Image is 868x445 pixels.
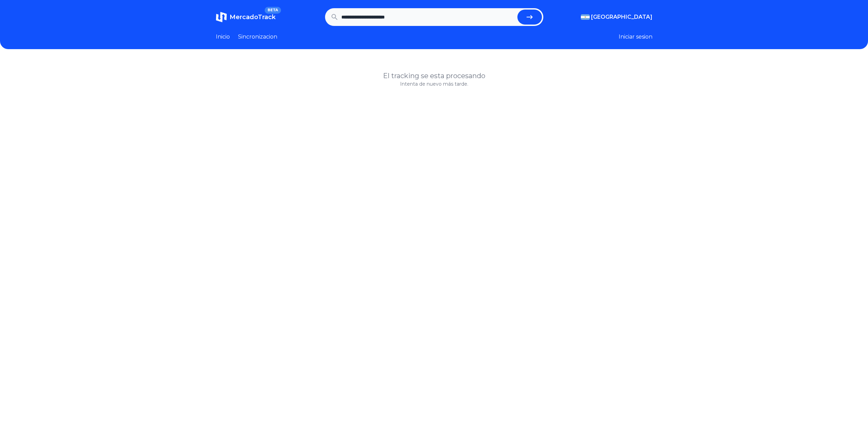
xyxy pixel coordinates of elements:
button: Iniciar sesion [619,33,652,41]
span: [GEOGRAPHIC_DATA] [591,13,652,21]
a: MercadoTrackBETA [216,12,276,23]
a: Inicio [216,33,230,41]
img: Argentina [581,14,590,20]
h1: El tracking se esta procesando [216,71,652,81]
span: MercadoTrack [230,13,276,21]
a: Sincronizacion [238,33,277,41]
p: Intenta de nuevo más tarde. [216,81,652,87]
span: BETA [265,7,281,14]
img: MercadoTrack [216,12,227,23]
button: [GEOGRAPHIC_DATA] [581,13,652,21]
